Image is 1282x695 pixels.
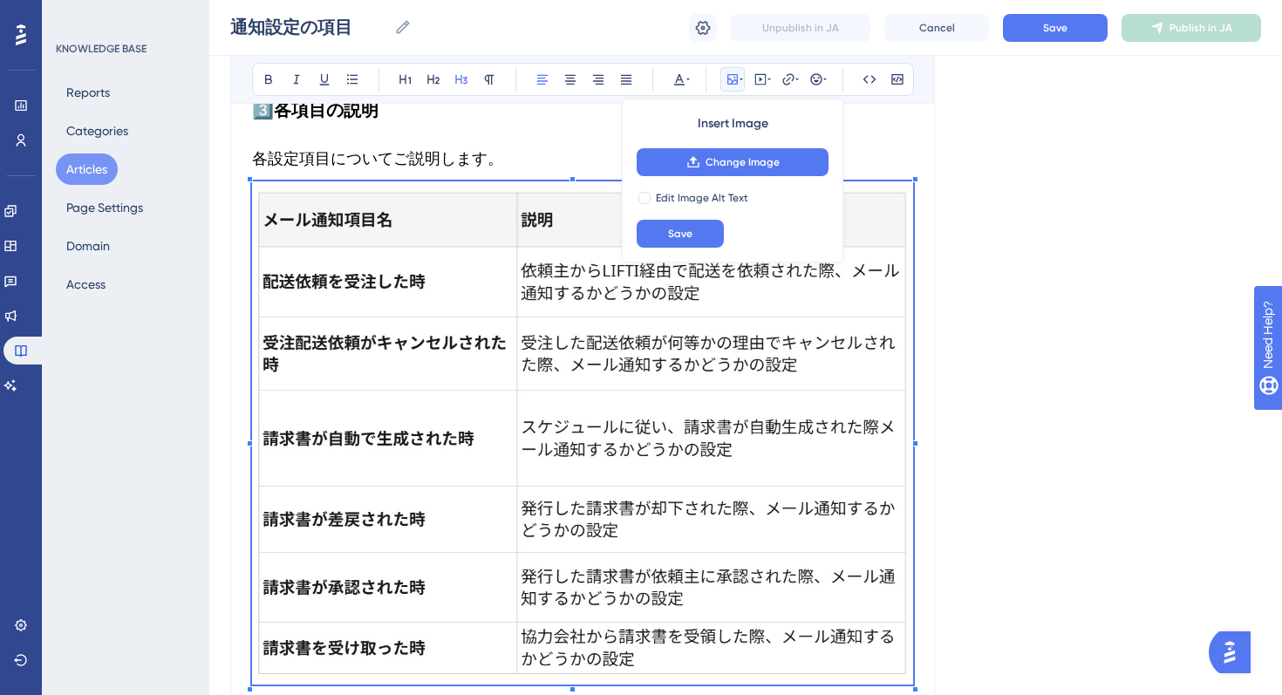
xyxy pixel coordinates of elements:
button: Cancel [884,14,989,42]
span: Edit Image Alt Text [656,191,748,205]
strong: 各項目の説明 [274,99,378,120]
span: Save [1043,21,1067,35]
button: Articles [56,153,118,185]
span: Need Help? [41,4,109,25]
button: Reports [56,77,120,108]
span: 各設定項目についてご説明します。 [252,149,503,167]
span: Save [668,227,692,241]
button: Unpublish in JA [731,14,870,42]
button: Categories [56,115,139,146]
iframe: UserGuiding AI Assistant Launcher [1209,626,1261,678]
button: Save [637,220,724,248]
span: Cancel [919,21,955,35]
span: Publish in JA [1169,21,1232,35]
span: Change Image [706,155,780,169]
button: Access [56,269,116,300]
button: Publish in JA [1122,14,1261,42]
span: Insert Image [698,113,768,134]
span: 3️⃣ [252,99,274,120]
button: Save [1003,14,1108,42]
button: Change Image [637,148,829,176]
button: Page Settings [56,192,153,223]
span: Unpublish in JA [762,21,839,35]
button: Domain [56,230,120,262]
div: KNOWLEDGE BASE [56,42,147,56]
input: Article Name [230,15,387,39]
